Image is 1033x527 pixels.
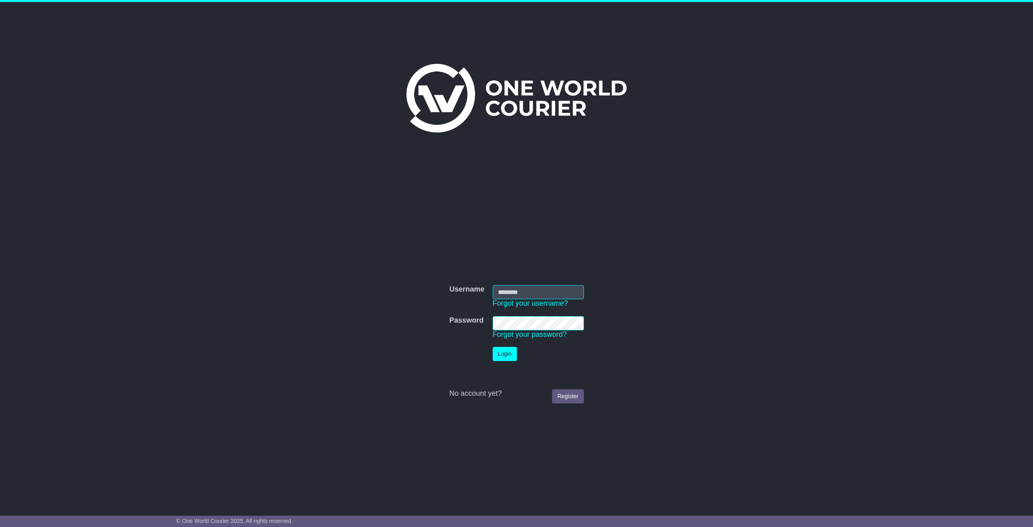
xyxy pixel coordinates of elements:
[493,347,517,361] button: Login
[449,389,583,398] div: No account yet?
[449,316,483,325] label: Password
[493,330,567,338] a: Forgot your password?
[493,299,568,307] a: Forgot your username?
[552,389,583,403] a: Register
[449,285,484,294] label: Username
[406,64,627,132] img: One World
[176,518,293,524] span: © One World Courier 2025. All rights reserved.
